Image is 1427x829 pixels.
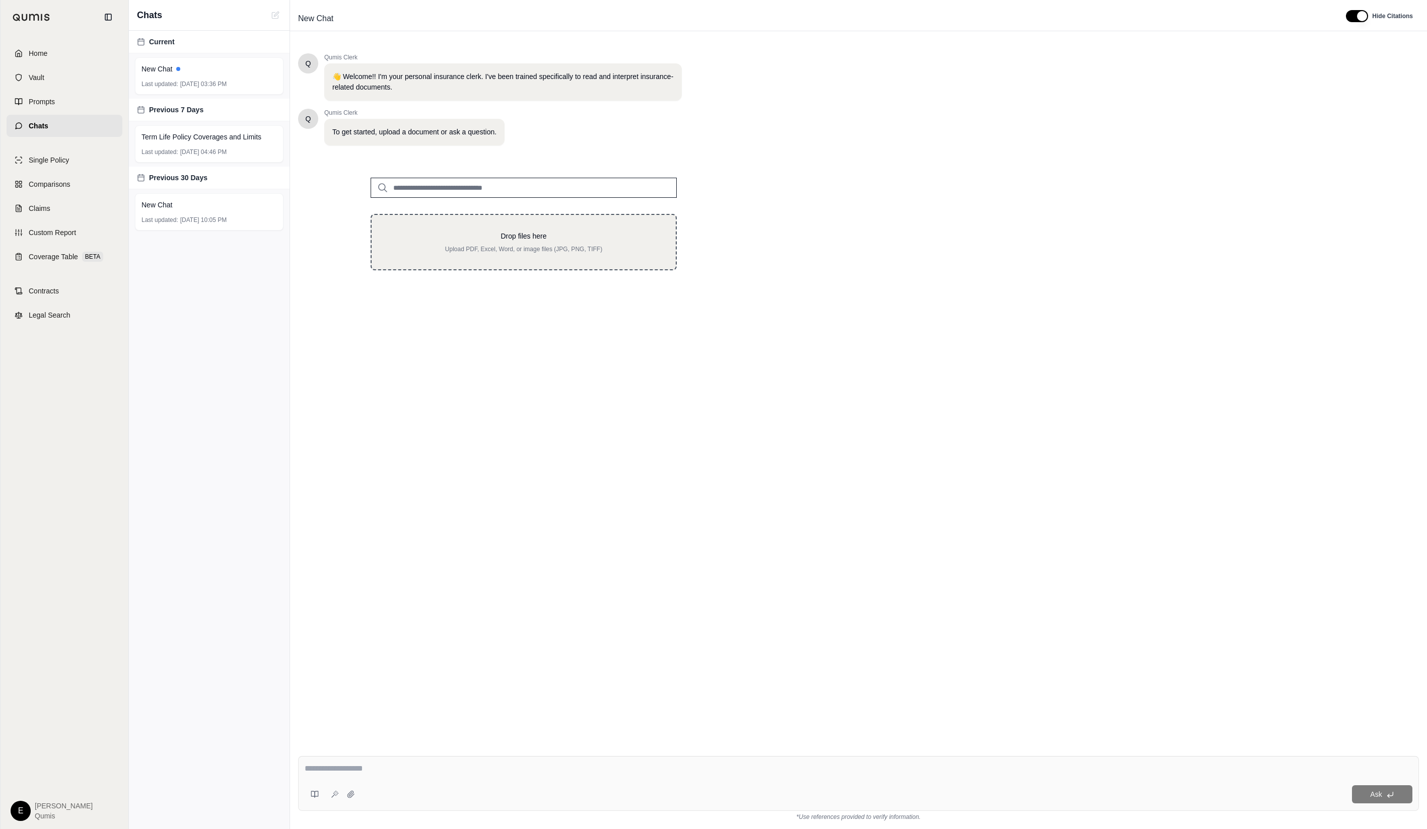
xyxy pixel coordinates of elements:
[141,216,178,224] span: Last updated:
[29,48,47,58] span: Home
[7,304,122,326] a: Legal Search
[149,37,175,47] span: Current
[306,114,311,124] span: Hello
[332,71,674,93] p: 👋 Welcome!! I'm your personal insurance clerk. I've been trained specifically to read and interpr...
[29,155,69,165] span: Single Policy
[1370,790,1382,798] span: Ask
[180,148,227,156] span: [DATE] 04:46 PM
[180,80,227,88] span: [DATE] 03:36 PM
[29,286,59,296] span: Contracts
[29,310,70,320] span: Legal Search
[141,64,172,74] span: New Chat
[29,121,48,131] span: Chats
[100,9,116,25] button: Collapse sidebar
[7,115,122,137] a: Chats
[29,72,44,83] span: Vault
[7,42,122,64] a: Home
[149,173,207,183] span: Previous 30 Days
[306,58,311,68] span: Hello
[141,132,261,142] span: Term Life Policy Coverages and Limits
[137,8,162,22] span: Chats
[13,14,50,21] img: Qumis Logo
[332,127,496,137] p: To get started, upload a document or ask a question.
[141,200,172,210] span: New Chat
[324,109,505,117] span: Qumis Clerk
[35,801,93,811] span: [PERSON_NAME]
[29,252,78,262] span: Coverage Table
[7,246,122,268] a: Coverage TableBETA
[1352,785,1412,803] button: Ask
[141,148,178,156] span: Last updated:
[7,149,122,171] a: Single Policy
[1372,12,1413,20] span: Hide Citations
[388,245,660,253] p: Upload PDF, Excel, Word, or image files (JPG, PNG, TIFF)
[324,53,682,61] span: Qumis Clerk
[7,66,122,89] a: Vault
[7,221,122,244] a: Custom Report
[82,252,103,262] span: BETA
[29,97,55,107] span: Prompts
[298,811,1419,821] div: *Use references provided to verify information.
[294,11,337,27] span: New Chat
[269,9,281,21] button: New Chat
[180,216,227,224] span: [DATE] 10:05 PM
[141,80,178,88] span: Last updated:
[29,228,76,238] span: Custom Report
[7,91,122,113] a: Prompts
[11,801,31,821] div: E
[388,231,660,241] p: Drop files here
[7,280,122,302] a: Contracts
[29,203,50,213] span: Claims
[7,173,122,195] a: Comparisons
[29,179,70,189] span: Comparisons
[149,105,203,115] span: Previous 7 Days
[7,197,122,219] a: Claims
[35,811,93,821] span: Qumis
[294,11,1334,27] div: Edit Title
